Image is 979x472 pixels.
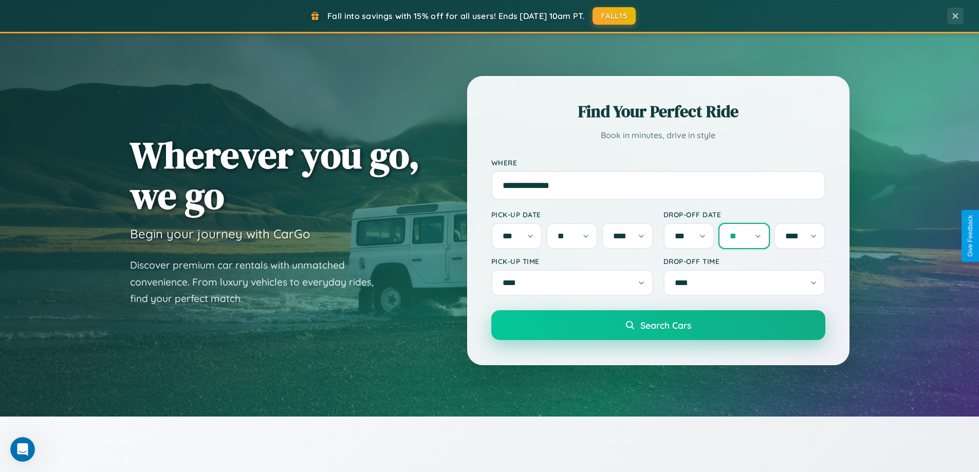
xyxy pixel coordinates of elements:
iframe: Intercom live chat [10,437,35,462]
p: Discover premium car rentals with unmatched convenience. From luxury vehicles to everyday rides, ... [130,257,387,307]
label: Pick-up Date [491,210,653,219]
button: FALL15 [593,7,636,25]
label: Drop-off Time [663,257,825,266]
span: Fall into savings with 15% off for all users! Ends [DATE] 10am PT. [327,11,585,21]
label: Pick-up Time [491,257,653,266]
button: Search Cars [491,310,825,340]
div: Give Feedback [967,215,974,257]
p: Book in minutes, drive in style [491,128,825,143]
span: Search Cars [640,319,691,331]
label: Where [491,158,825,167]
h3: Begin your journey with CarGo [130,226,310,241]
h1: Wherever you go, we go [130,135,420,216]
h2: Find Your Perfect Ride [491,100,825,123]
label: Drop-off Date [663,210,825,219]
